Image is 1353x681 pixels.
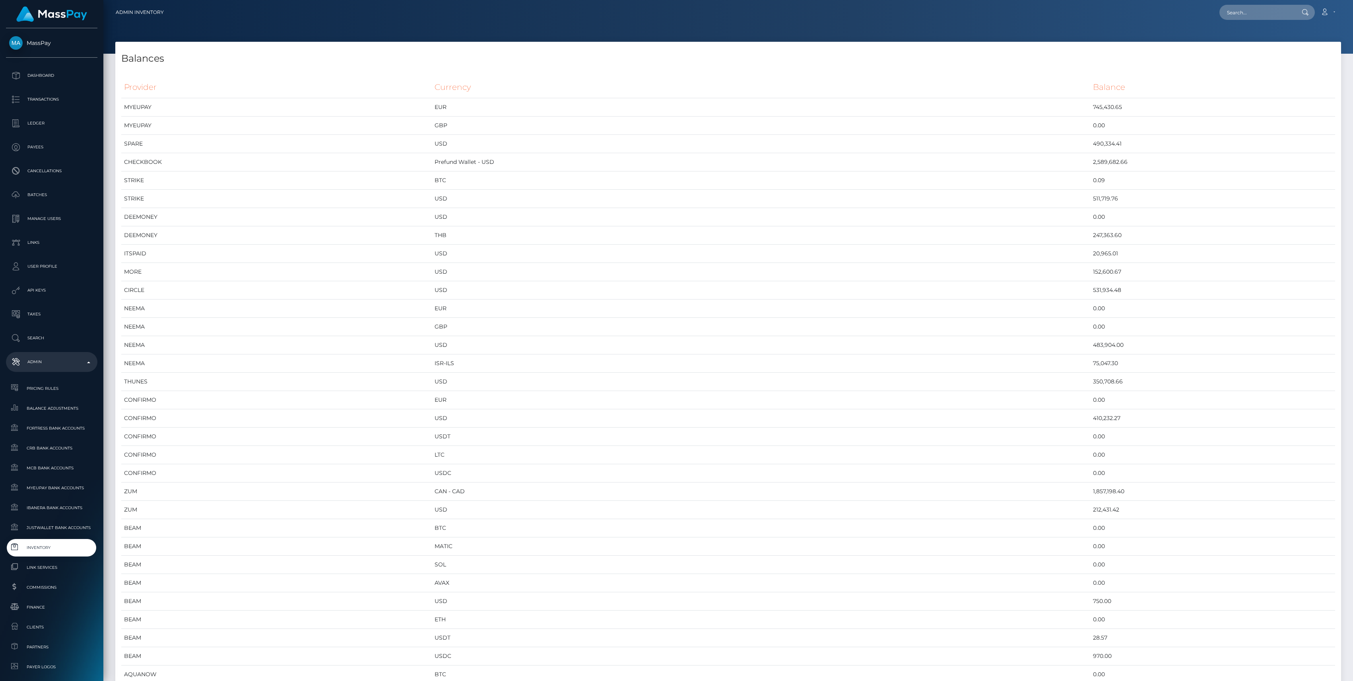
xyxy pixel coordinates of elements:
td: 0.00 [1090,428,1335,446]
a: Links [6,233,97,253]
td: ZUM [121,483,432,501]
td: 0.00 [1090,574,1335,592]
td: 0.00 [1090,464,1335,483]
td: BEAM [121,574,432,592]
td: 212,431.42 [1090,501,1335,519]
a: Dashboard [6,66,97,86]
td: 750.00 [1090,592,1335,611]
span: Payer Logos [9,662,94,671]
a: Search [6,328,97,348]
td: NEEMA [121,318,432,336]
td: 970.00 [1090,647,1335,665]
td: 1,857,198.40 [1090,483,1335,501]
a: Fortress Bank Accounts [6,420,97,437]
a: Transactions [6,90,97,109]
td: USDT [432,428,1091,446]
span: Partners [9,642,94,652]
a: API Keys [6,280,97,300]
td: BEAM [121,629,432,647]
td: MORE [121,263,432,281]
td: 2,589,682.66 [1090,153,1335,171]
td: 20,965.01 [1090,245,1335,263]
td: 0.00 [1090,446,1335,464]
td: CONFIRMO [121,446,432,464]
td: ETH [432,611,1091,629]
td: USD [432,281,1091,300]
a: Clients [6,619,97,636]
td: BEAM [121,519,432,537]
p: User Profile [9,261,94,272]
p: Transactions [9,93,94,105]
th: Balance [1090,76,1335,98]
td: CONFIRMO [121,391,432,409]
td: BEAM [121,556,432,574]
td: 152,600.67 [1090,263,1335,281]
a: Finance [6,599,97,616]
td: SPARE [121,135,432,153]
td: BEAM [121,611,432,629]
td: USD [432,501,1091,519]
td: EUR [432,391,1091,409]
a: Manage Users [6,209,97,229]
td: CAN - CAD [432,483,1091,501]
a: Ibanera Bank Accounts [6,499,97,516]
td: AVAX [432,574,1091,592]
td: BTC [432,519,1091,537]
td: 0.09 [1090,171,1335,190]
td: ISR-ILS [432,354,1091,373]
td: USD [432,135,1091,153]
p: Ledger [9,117,94,129]
a: Cancellations [6,161,97,181]
td: 0.00 [1090,391,1335,409]
a: Taxes [6,304,97,324]
p: Dashboard [9,70,94,82]
td: 745,430.65 [1090,98,1335,117]
td: 350,708.66 [1090,373,1335,391]
a: Balance Adjustments [6,400,97,417]
a: JustWallet Bank Accounts [6,519,97,536]
td: MATIC [432,537,1091,556]
span: MCB Bank Accounts [9,463,94,473]
td: CONFIRMO [121,464,432,483]
td: BEAM [121,537,432,556]
td: USD [432,190,1091,208]
td: NEEMA [121,300,432,318]
td: BEAM [121,647,432,665]
a: Payees [6,137,97,157]
span: MyEUPay Bank Accounts [9,483,94,492]
td: Prefund Wallet - USD [432,153,1091,171]
a: Commissions [6,579,97,596]
a: Ledger [6,113,97,133]
td: 0.00 [1090,300,1335,318]
td: DEEMONEY [121,226,432,245]
td: USD [432,373,1091,391]
th: Provider [121,76,432,98]
td: BEAM [121,592,432,611]
p: API Keys [9,284,94,296]
td: 0.00 [1090,519,1335,537]
td: SOL [432,556,1091,574]
td: ITSPAID [121,245,432,263]
td: 490,334.41 [1090,135,1335,153]
td: NEEMA [121,354,432,373]
td: 511,719.76 [1090,190,1335,208]
td: THUNES [121,373,432,391]
span: Finance [9,603,94,612]
td: CONFIRMO [121,428,432,446]
td: BTC [432,171,1091,190]
td: MYEUPAY [121,117,432,135]
td: MYEUPAY [121,98,432,117]
a: Admin [6,352,97,372]
span: CRB Bank Accounts [9,444,94,453]
td: 0.00 [1090,556,1335,574]
td: USD [432,245,1091,263]
td: DEEMONEY [121,208,432,226]
p: Taxes [9,308,94,320]
td: USD [432,263,1091,281]
span: Link Services [9,563,94,572]
span: Pricing Rules [9,384,94,393]
a: Payer Logos [6,658,97,675]
span: Balance Adjustments [9,404,94,413]
td: THB [432,226,1091,245]
td: GBP [432,318,1091,336]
